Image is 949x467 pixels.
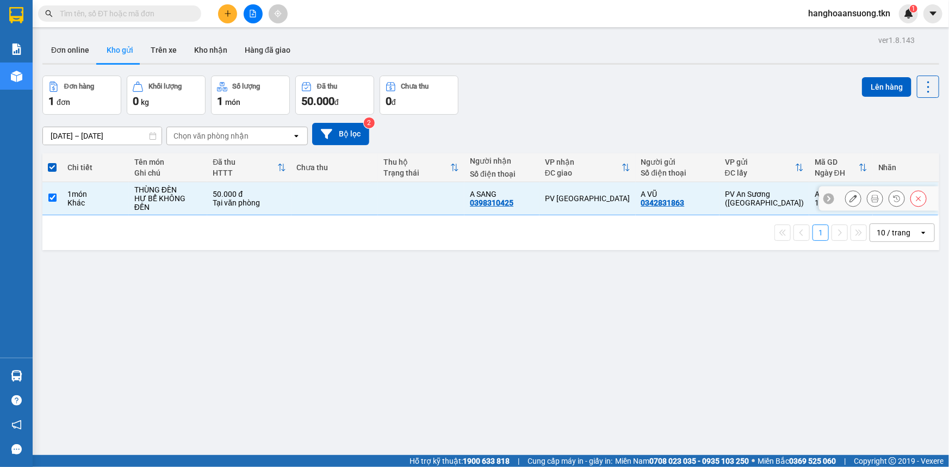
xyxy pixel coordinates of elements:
div: Đã thu [213,158,277,166]
div: Ghi chú [134,169,202,177]
div: ver 1.8.143 [878,34,915,46]
span: message [11,444,22,454]
span: Miền Nam [615,455,749,467]
span: 50.000 [301,95,334,108]
div: Trạng thái [383,169,450,177]
div: A SANG [470,190,534,198]
th: Toggle SortBy [539,153,636,182]
button: Đã thu50.000đ [295,76,374,115]
span: question-circle [11,395,22,406]
div: ĐC lấy [725,169,795,177]
strong: 0708 023 035 - 0935 103 250 [649,457,749,465]
div: A VŨ [641,190,714,198]
span: đơn [57,98,70,107]
strong: 1900 633 818 [463,457,510,465]
span: notification [11,420,22,430]
div: PV [GEOGRAPHIC_DATA] [545,194,630,203]
sup: 1 [910,5,917,13]
strong: 0369 525 060 [789,457,836,465]
div: Khối lượng [148,83,182,90]
span: Hỗ trợ kỹ thuật: [410,455,510,467]
img: logo-vxr [9,7,23,23]
button: file-add [244,4,263,23]
th: Toggle SortBy [378,153,464,182]
div: 10 / trang [877,227,910,238]
span: | [844,455,846,467]
svg: open [292,132,301,140]
div: Chưa thu [401,83,429,90]
span: search [45,10,53,17]
div: Tên món [134,158,202,166]
span: kg [141,98,149,107]
div: Sửa đơn hàng [845,190,861,207]
span: file-add [249,10,257,17]
div: Tại văn phòng [213,198,286,207]
div: Đã thu [317,83,337,90]
div: Số điện thoại [641,169,714,177]
button: Trên xe [142,37,185,63]
div: Mã GD [815,158,859,166]
div: Khác [67,198,123,207]
button: Kho nhận [185,37,236,63]
div: Thu hộ [383,158,450,166]
div: ĐC giao [545,169,622,177]
span: aim [274,10,282,17]
span: copyright [889,457,896,465]
div: 0342831863 [641,198,685,207]
span: 0 [386,95,392,108]
input: Select a date range. [43,127,162,145]
span: Cung cấp máy in - giấy in: [528,455,612,467]
div: 50.000 đ [213,190,286,198]
div: 0398310425 [470,198,513,207]
button: Đơn online [42,37,98,63]
img: solution-icon [11,43,22,55]
div: 1 món [67,190,123,198]
div: 17:58 [DATE] [815,198,867,207]
div: Người gửi [641,158,714,166]
div: Ngày ĐH [815,169,859,177]
button: Chưa thu0đ [380,76,458,115]
button: Hàng đã giao [236,37,299,63]
svg: open [919,228,928,237]
input: Tìm tên, số ĐT hoặc mã đơn [60,8,188,20]
img: icon-new-feature [904,9,914,18]
div: Người nhận [470,157,534,165]
span: caret-down [928,9,938,18]
button: Số lượng1món [211,76,290,115]
span: Miền Bắc [758,455,836,467]
div: Chi tiết [67,163,123,172]
span: hanghoaansuong.tkn [799,7,899,20]
button: Khối lượng0kg [127,76,206,115]
button: caret-down [923,4,942,23]
div: HTTT [213,169,277,177]
span: 1 [48,95,54,108]
th: Toggle SortBy [719,153,809,182]
span: | [518,455,519,467]
button: Kho gửi [98,37,142,63]
span: 0 [133,95,139,108]
span: món [225,98,240,107]
span: đ [392,98,396,107]
div: Chọn văn phòng nhận [173,130,249,141]
span: ⚪️ [752,459,755,463]
sup: 2 [364,117,375,128]
th: Toggle SortBy [809,153,873,182]
div: THÙNG ĐÈN [134,185,202,194]
button: aim [269,4,288,23]
span: đ [334,98,339,107]
div: PV An Sương ([GEOGRAPHIC_DATA]) [725,190,804,207]
div: VP gửi [725,158,795,166]
span: 1 [911,5,915,13]
button: Lên hàng [862,77,911,97]
span: 1 [217,95,223,108]
button: Bộ lọc [312,123,369,145]
button: plus [218,4,237,23]
div: VP nhận [545,158,622,166]
button: 1 [812,225,829,241]
img: warehouse-icon [11,370,22,382]
div: Chưa thu [297,163,373,172]
button: Đơn hàng1đơn [42,76,121,115]
img: warehouse-icon [11,71,22,82]
div: Nhãn [878,163,933,172]
div: HƯ BỂ KHÔNG ĐỀN [134,194,202,211]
